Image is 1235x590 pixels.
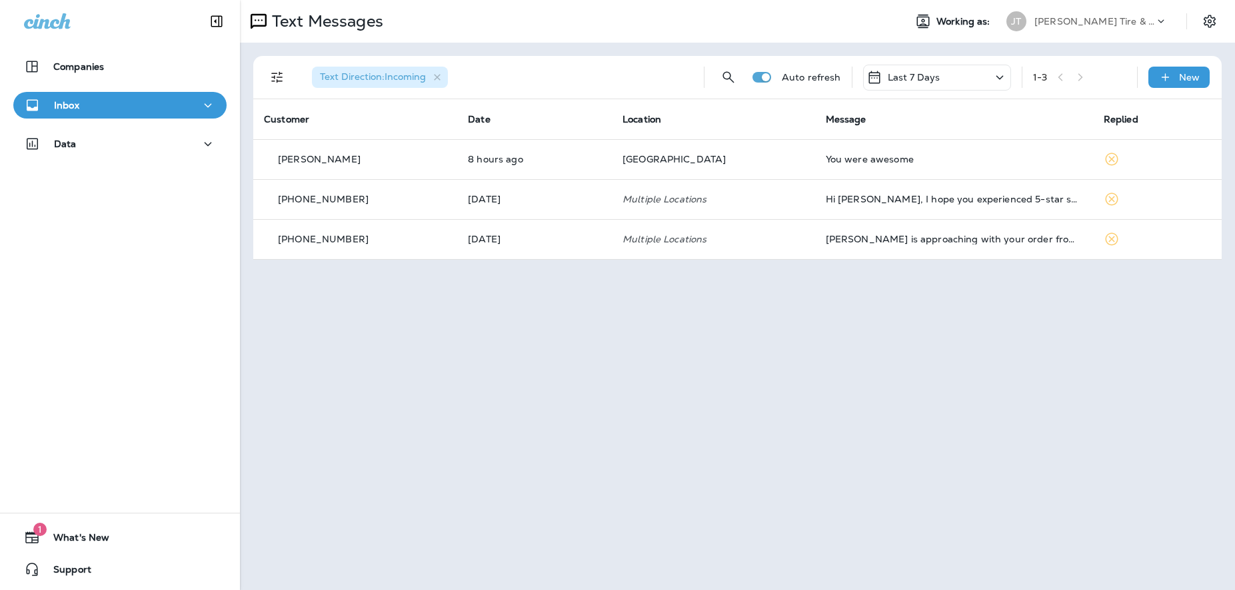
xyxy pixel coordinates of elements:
[1104,113,1138,125] span: Replied
[888,72,940,83] p: Last 7 Days
[622,153,726,165] span: [GEOGRAPHIC_DATA]
[1033,72,1047,83] div: 1 - 3
[278,234,369,244] p: [PHONE_NUMBER]
[13,556,227,583] button: Support
[936,16,993,27] span: Working as:
[53,61,104,72] p: Companies
[468,234,601,244] p: Aug 20, 2025 08:20 AM
[278,154,361,164] p: [PERSON_NAME]
[13,53,227,80] button: Companies
[264,113,309,125] span: Customer
[320,71,426,83] span: Text Direction : Incoming
[826,154,1082,164] div: You were awesome
[267,11,383,31] p: Text Messages
[1179,72,1200,83] p: New
[468,154,601,164] p: Aug 27, 2025 08:52 AM
[622,194,804,204] p: Multiple Locations
[13,92,227,119] button: Inbox
[13,524,227,551] button: 1What's New
[622,113,661,125] span: Location
[278,194,369,204] p: [PHONE_NUMBER]
[1034,16,1154,27] p: [PERSON_NAME] Tire & Auto
[54,139,77,149] p: Data
[826,194,1082,204] div: Hi Erlinda, I hope you experienced 5-star service today! A positive review from homeowners like y...
[40,564,91,580] span: Support
[312,67,448,88] div: Text Direction:Incoming
[54,100,79,111] p: Inbox
[198,8,235,35] button: Collapse Sidebar
[40,532,109,548] span: What's New
[622,234,804,244] p: Multiple Locations
[826,113,866,125] span: Message
[1198,9,1222,33] button: Settings
[468,194,601,204] p: Aug 26, 2025 12:48 PM
[33,523,47,536] span: 1
[1006,11,1026,31] div: JT
[782,72,841,83] p: Auto refresh
[13,131,227,157] button: Data
[468,113,491,125] span: Date
[264,64,291,91] button: Filters
[715,64,742,91] button: Search Messages
[826,234,1082,244] div: Keiser is approaching with your order from 1-800 Radiator. Your Dasher will hand the order to you.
